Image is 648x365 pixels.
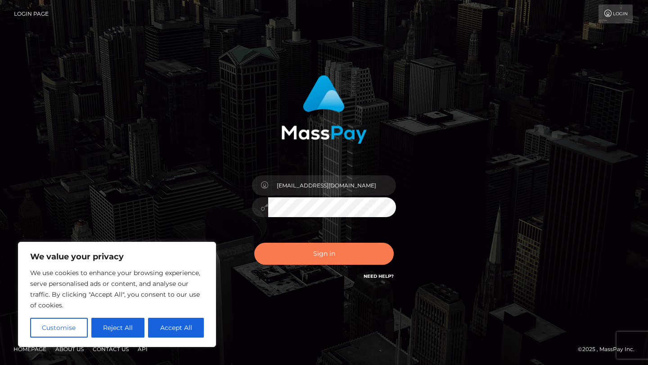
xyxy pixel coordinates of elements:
a: Login Page [14,4,49,23]
button: Accept All [148,318,204,338]
img: MassPay Login [281,75,367,144]
input: Username... [268,175,396,196]
p: We value your privacy [30,251,204,262]
a: API [134,342,151,356]
button: Reject All [91,318,145,338]
button: Customise [30,318,88,338]
p: We use cookies to enhance your browsing experience, serve personalised ads or content, and analys... [30,267,204,311]
a: Need Help? [364,273,394,279]
button: Sign in [254,243,394,265]
a: Contact Us [89,342,132,356]
a: Homepage [10,342,50,356]
div: © 2025 , MassPay Inc. [578,344,641,354]
a: Login [598,4,633,23]
div: We value your privacy [18,242,216,347]
a: About Us [52,342,87,356]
